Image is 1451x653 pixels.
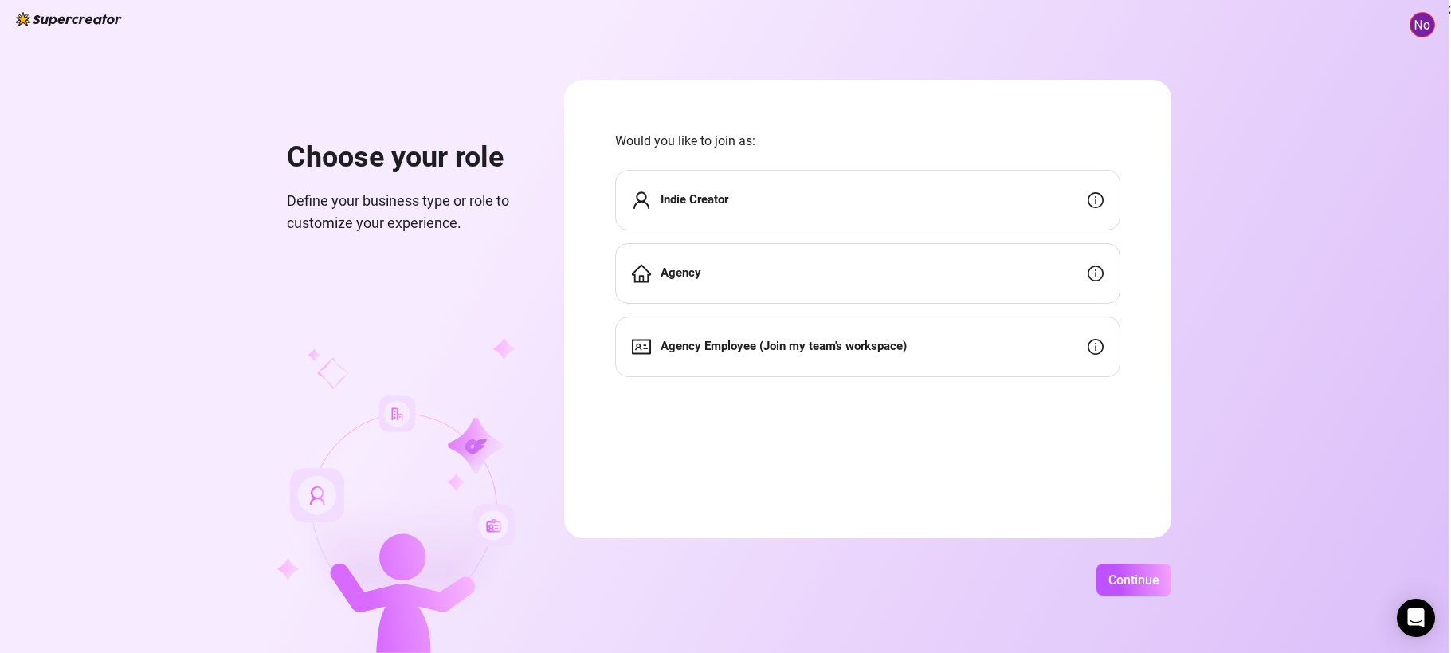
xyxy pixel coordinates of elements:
[1410,13,1434,37] img: ACg8ocKVTYFnRoc4npJZjwsfWjpZ_n68bnZZoR3uy4u2XXMRKufDdw=s96-c
[1397,599,1435,637] div: Open Intercom Messenger
[661,339,907,353] strong: Agency Employee (Join my team's workspace)
[632,337,651,356] span: idcard
[1088,266,1104,281] span: info-circle
[1096,564,1171,596] button: Continue
[287,190,526,235] span: Define your business type or role to customize your experience.
[287,140,526,175] h1: Choose your role
[16,12,122,26] img: logo
[661,266,701,280] strong: Agency
[632,264,651,283] span: home
[615,131,1120,151] span: Would you like to join as:
[1088,339,1104,355] span: info-circle
[1108,572,1159,588] span: Continue
[1088,192,1104,208] span: info-circle
[661,192,728,207] strong: Indie Creator
[632,191,651,210] span: user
